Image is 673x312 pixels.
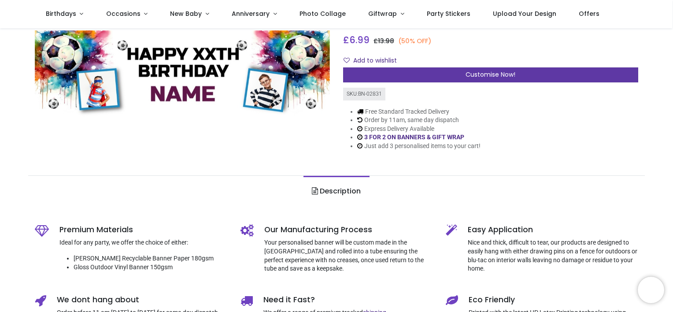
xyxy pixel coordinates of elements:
[106,9,141,18] span: Occasions
[357,125,481,134] li: Express Delivery Available
[303,176,369,207] a: Description
[468,224,638,235] h5: Easy Application
[469,294,638,305] h5: Eco Friendly
[373,37,394,45] span: £
[264,238,433,273] p: Your personalised banner will be custom made in the [GEOGRAPHIC_DATA] and rolled into a tube ensu...
[35,30,330,119] img: Personalised Football Birthday Banner - Kids Football Party - Custom Text & 2 Photos
[264,224,433,235] h5: Our Manufacturing Process
[493,9,556,18] span: Upload Your Design
[579,9,599,18] span: Offers
[300,9,346,18] span: Photo Collage
[427,9,470,18] span: Party Stickers
[170,9,202,18] span: New Baby
[368,9,397,18] span: Giftwrap
[343,53,404,68] button: Add to wishlistAdd to wishlist
[638,277,664,303] iframe: Brevo live chat
[398,37,432,46] small: (50% OFF)
[59,238,227,247] p: Ideal for any party, we offer the choice of either:
[357,108,481,116] li: Free Standard Tracked Delivery
[349,33,370,46] span: 6.99
[263,294,433,305] h5: Need it Fast?
[232,9,270,18] span: Anniversary
[59,224,227,235] h5: Premium Materials
[468,238,638,273] p: Nice and thick, difficult to tear, our products are designed to easily hang with either drawing p...
[357,142,481,151] li: Just add 3 personalised items to your cart!
[74,263,227,272] li: Gloss Outdoor Vinyl Banner 150gsm
[343,88,385,100] div: SKU: BN-02831
[357,116,481,125] li: Order by 11am, same day dispatch
[378,37,394,45] span: 13.98
[46,9,76,18] span: Birthdays
[57,294,227,305] h5: We dont hang about
[74,254,227,263] li: [PERSON_NAME] Recyclable Banner Paper 180gsm
[364,134,464,141] a: 3 FOR 2 ON BANNERS & GIFT WRAP
[344,57,350,63] i: Add to wishlist
[466,70,515,79] span: Customise Now!
[343,33,370,46] span: £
